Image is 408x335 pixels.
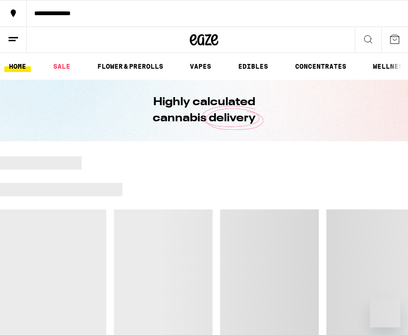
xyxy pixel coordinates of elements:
[290,61,351,72] a: CONCENTRATES
[4,61,31,72] a: HOME
[48,61,75,72] a: SALE
[126,94,282,127] h1: Highly calculated cannabis delivery
[185,61,216,72] a: VAPES
[370,297,400,327] iframe: Button to launch messaging window
[93,61,168,72] a: FLOWER & PREROLLS
[233,61,273,72] a: EDIBLES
